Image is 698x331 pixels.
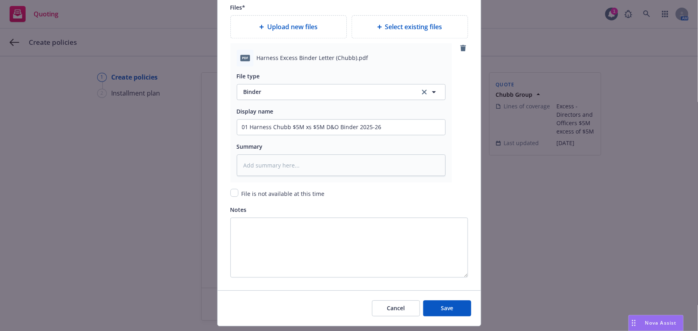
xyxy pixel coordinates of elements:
input: Add display name here... [237,120,445,135]
div: Select existing files [352,15,468,38]
span: Upload new files [267,22,318,32]
button: Binderclear selection [237,84,446,100]
span: Cancel [387,304,405,312]
span: Files* [230,4,246,11]
span: Display name [237,108,274,115]
a: clear selection [420,87,429,97]
span: Harness Excess Binder Letter (Chubb).pdf [257,54,368,62]
span: pdf [240,55,250,61]
span: Nova Assist [645,319,677,326]
div: Drag to move [629,315,639,331]
span: Save [441,304,453,312]
span: Select existing files [385,22,442,32]
span: Notes [230,206,247,213]
button: Cancel [372,300,420,316]
button: Nova Assist [628,315,684,331]
span: Binder [244,88,411,96]
a: remove [458,43,468,53]
div: Upload new files [230,15,347,38]
span: File is not available at this time [242,190,325,197]
button: Save [423,300,471,316]
span: File type [237,72,260,80]
span: Summary [237,143,263,150]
